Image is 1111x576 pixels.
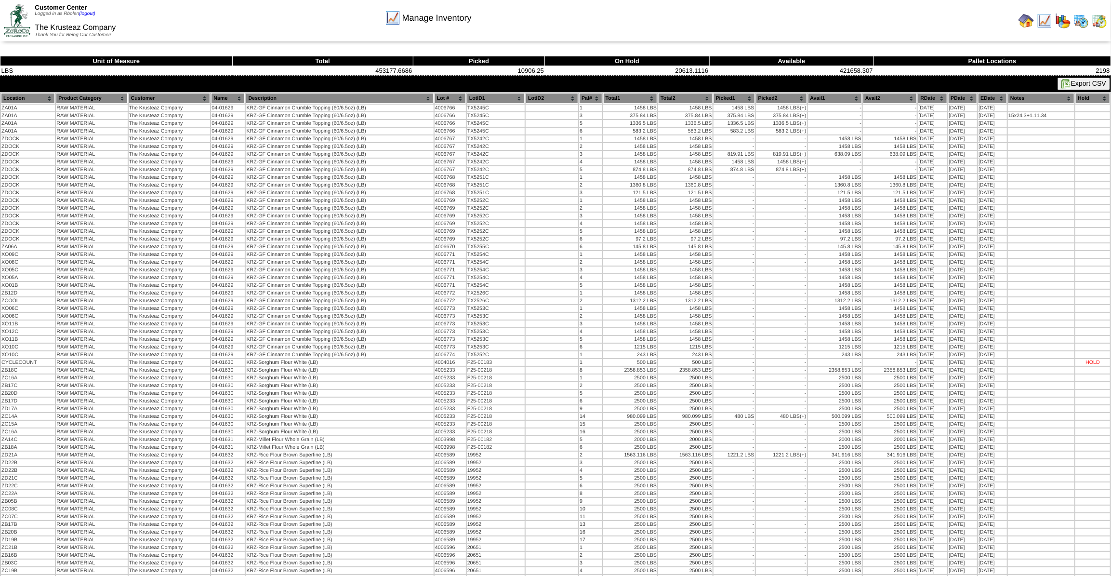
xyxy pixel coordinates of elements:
[435,151,466,158] td: 4006767
[756,112,807,119] td: 375.84 LBS
[467,143,525,150] td: TX5242C
[756,93,807,104] th: Picked2
[1,105,55,111] td: ZA01A
[246,189,434,196] td: KRZ-GF Cinnamon Crumble Topping (60/6.5oz) (LB)
[658,159,712,165] td: 1458 LBS
[579,93,602,104] th: Pal#
[1075,93,1110,104] th: Hold
[467,174,525,181] td: TX5251C
[756,189,807,196] td: -
[246,205,434,212] td: KRZ-GF Cinnamon Crumble Topping (60/6.5oz) (LB)
[714,166,755,173] td: 874.8 LBS
[863,205,917,212] td: 1458 LBS
[863,151,917,158] td: 638.09 LBS
[1073,13,1089,28] img: calendarprod.gif
[467,105,525,111] td: TX5245C
[129,174,211,181] td: The Krusteaz Company
[435,128,466,134] td: 4006766
[1037,13,1052,28] img: line_graph.gif
[1,213,55,219] td: ZDOCK
[435,135,466,142] td: 4006767
[808,166,862,173] td: -
[579,174,602,181] td: 1
[579,120,602,127] td: 5
[35,32,111,38] span: Thank You for Being Our Customer!
[808,112,862,119] td: -
[56,182,127,188] td: RAW MATERIAL
[714,112,755,119] td: 375.84 LBS
[385,10,400,26] img: line_graph.gif
[435,213,466,219] td: 4006769
[658,128,712,134] td: 583.2 LBS
[756,197,807,204] td: -
[756,135,807,142] td: -
[232,66,413,76] td: 453177.6686
[246,143,434,150] td: KRZ-GF Cinnamon Crumble Topping (60/6.5oz) (LB)
[756,182,807,188] td: -
[129,120,211,127] td: The Krusteaz Company
[918,205,947,212] td: [DATE]
[603,93,657,104] th: Total1
[0,66,233,76] td: LBS
[948,112,977,119] td: [DATE]
[714,120,755,127] td: 1336.5 LBS
[56,213,127,219] td: RAW MATERIAL
[129,166,211,173] td: The Krusteaz Company
[211,128,245,134] td: 04-01629
[56,159,127,165] td: RAW MATERIAL
[435,197,466,204] td: 4006769
[56,197,127,204] td: RAW MATERIAL
[948,205,977,212] td: [DATE]
[467,151,525,158] td: TX5242C
[800,151,806,157] div: (+)
[56,143,127,150] td: RAW MATERIAL
[211,166,245,173] td: 04-01629
[467,128,525,134] td: TX5245C
[808,205,862,212] td: 1458 LBS
[579,189,602,196] td: 3
[808,189,862,196] td: 121.5 LBS
[948,128,977,134] td: [DATE]
[948,151,977,158] td: [DATE]
[756,128,807,134] td: 583.2 LBS
[1,174,55,181] td: ZDOCK
[948,159,977,165] td: [DATE]
[435,120,466,127] td: 4006766
[658,182,712,188] td: 1360.8 LBS
[545,56,709,66] th: On Hold
[756,159,807,165] td: 1458 LBS
[467,112,525,119] td: TX5245C
[435,112,466,119] td: 4006766
[129,105,211,111] td: The Krusteaz Company
[603,174,657,181] td: 1458 LBS
[56,120,127,127] td: RAW MATERIAL
[211,197,245,204] td: 04-01629
[467,120,525,127] td: TX5245C
[211,143,245,150] td: 04-01629
[918,135,947,142] td: [DATE]
[1,151,55,158] td: ZDOCK
[658,112,712,119] td: 375.84 LBS
[467,159,525,165] td: TX5242C
[435,166,466,173] td: 4006767
[808,93,862,104] th: Avail1
[1055,13,1071,28] img: graph.gif
[413,56,545,66] th: Picked
[129,197,211,204] td: The Krusteaz Company
[948,166,977,173] td: [DATE]
[246,174,434,181] td: KRZ-GF Cinnamon Crumble Topping (60/6.5oz) (LB)
[603,143,657,150] td: 1458 LBS
[918,197,947,204] td: [DATE]
[79,11,95,16] a: (logout)
[129,143,211,150] td: The Krusteaz Company
[658,189,712,196] td: 121.5 LBS
[232,56,413,66] th: Total
[808,105,862,111] td: -
[658,197,712,204] td: 1458 LBS
[714,105,755,111] td: 1458 LBS
[467,135,525,142] td: TX5242C
[756,120,807,127] td: 1336.5 LBS
[658,143,712,150] td: 1458 LBS
[603,112,657,119] td: 375.84 LBS
[1,93,55,104] th: Location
